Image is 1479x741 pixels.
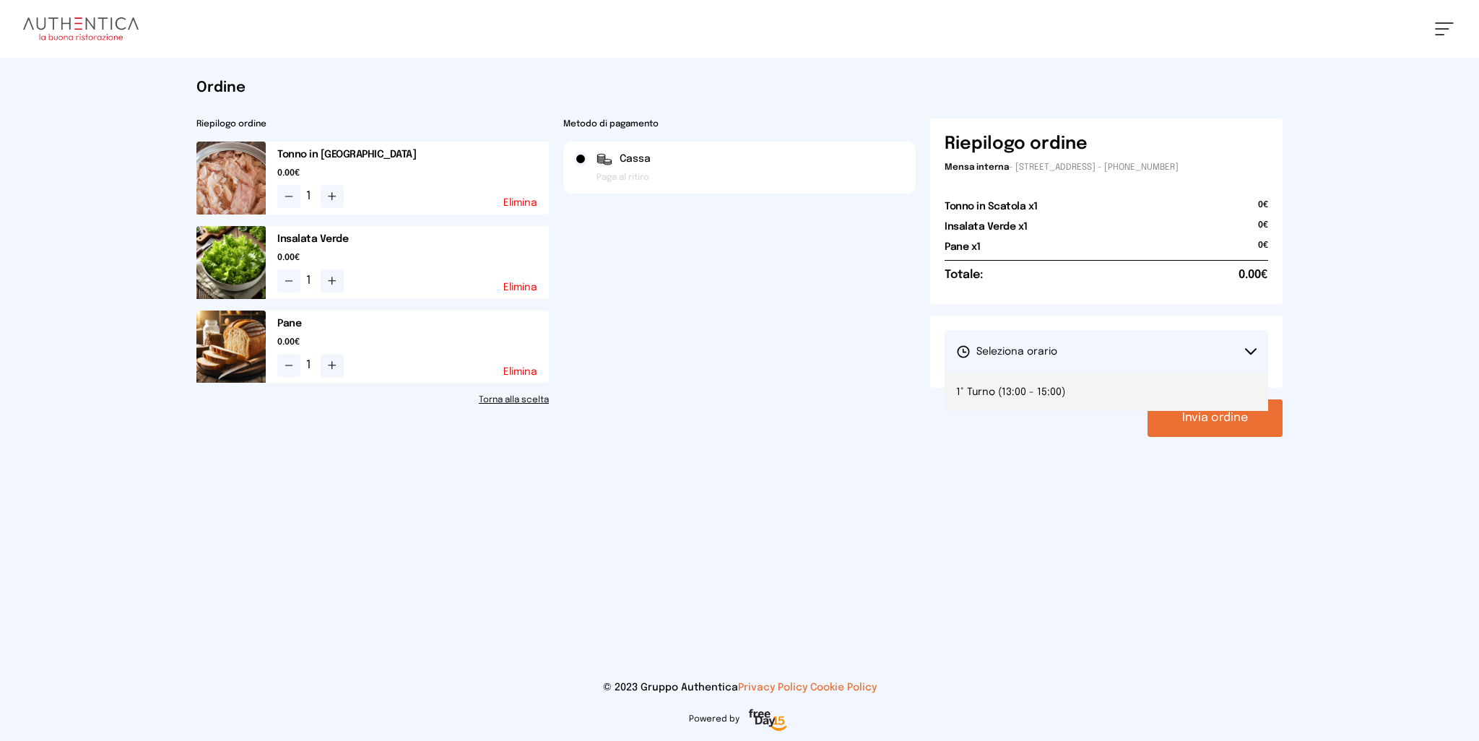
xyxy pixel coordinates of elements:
button: Seleziona orario [945,330,1268,373]
img: logo-freeday.3e08031.png [745,706,791,735]
span: 1° Turno (13:00 - 15:00) [956,385,1065,399]
span: Seleziona orario [956,344,1057,359]
p: © 2023 Gruppo Authentica [23,680,1456,695]
a: Cookie Policy [810,682,877,693]
a: Privacy Policy [738,682,807,693]
span: Powered by [689,714,739,725]
button: Invia ordine [1148,399,1283,437]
